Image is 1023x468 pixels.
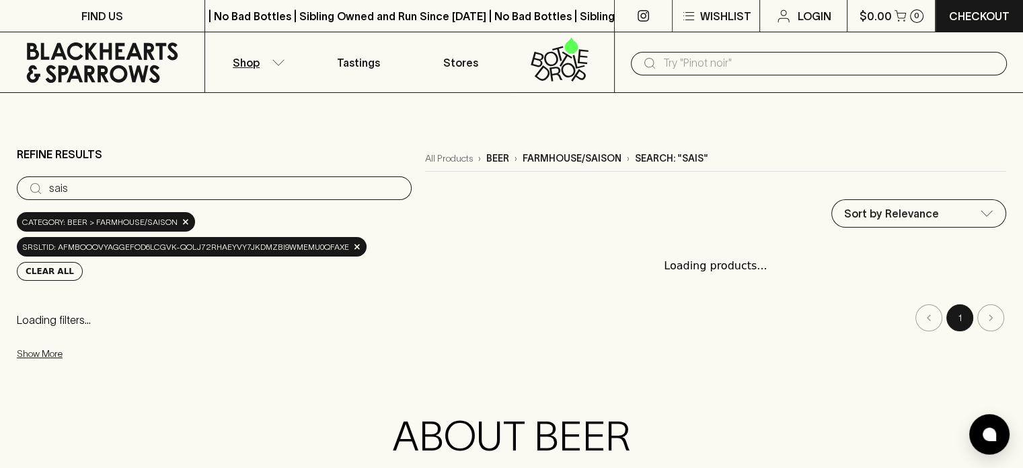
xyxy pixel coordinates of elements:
[860,8,892,24] p: $0.00
[523,152,621,166] p: farmhouse/saison
[81,8,123,24] p: FIND US
[797,8,831,24] p: Login
[627,152,630,166] p: ›
[832,200,1006,227] div: Sort by Relevance
[486,152,509,166] p: beer
[233,55,260,71] p: Shop
[49,178,401,199] input: Try “Pinot noir”
[844,205,939,222] p: Sort by Relevance
[914,12,919,20] p: 0
[22,215,178,229] span: Category: beer > farmhouse/saison
[515,152,517,166] p: ›
[17,146,102,162] p: Refine Results
[983,428,996,441] img: bubble-icon
[425,244,1006,288] div: Loading products...
[635,152,708,166] p: Search: "sais"
[17,340,193,368] button: Show More
[17,262,83,281] button: Clear All
[949,8,1010,24] p: Checkout
[946,304,973,331] button: page 1
[478,152,481,166] p: ›
[205,32,307,92] button: Shop
[425,152,473,166] a: All Products
[443,55,478,71] p: Stores
[353,240,361,254] span: ×
[22,240,349,254] span: srsltid: AfmBOoovYAGgefod6LcGvk-QOlj72rHaEyvy7jkdmZBi9WMEMu0QfaXE
[307,32,410,92] a: Tastings
[410,32,512,92] a: Stores
[182,215,190,229] span: ×
[425,304,1006,331] nav: pagination navigation
[699,8,751,24] p: Wishlist
[153,412,870,461] h2: ABOUT BEER
[337,55,380,71] p: Tastings
[17,312,412,328] p: Loading filters...
[663,53,996,74] input: Try "Pinot noir"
